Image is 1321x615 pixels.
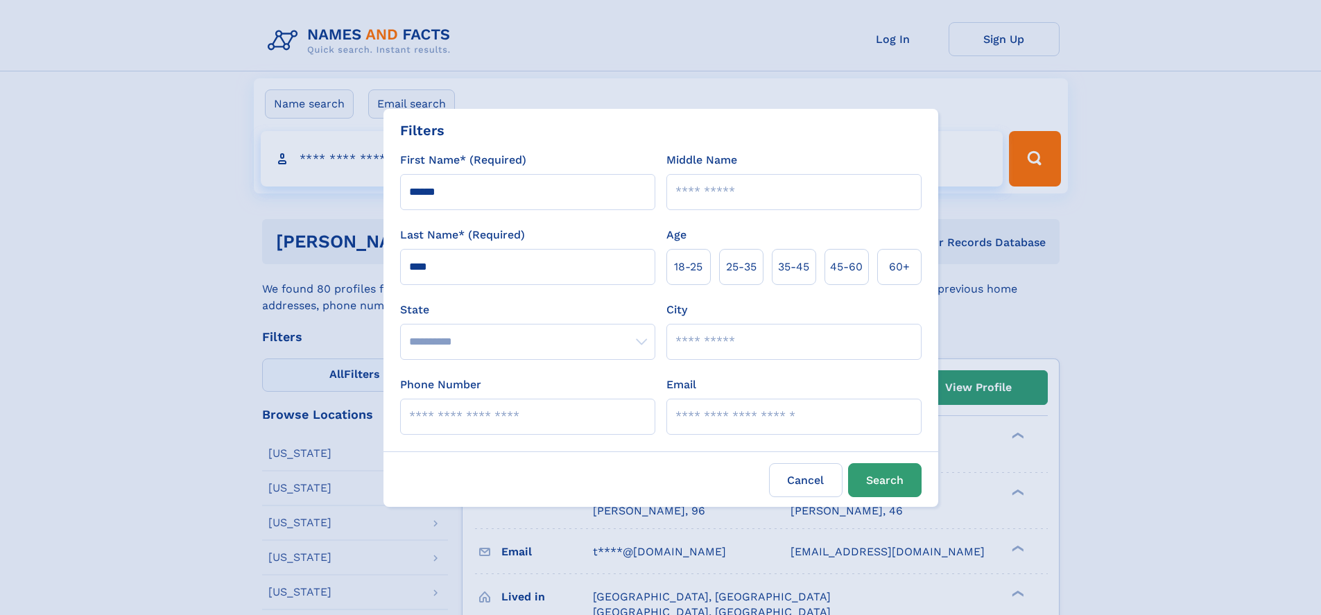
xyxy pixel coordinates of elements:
label: Email [666,376,696,393]
label: Age [666,227,687,243]
span: 18‑25 [674,259,702,275]
label: Middle Name [666,152,737,168]
button: Search [848,463,922,497]
span: 45‑60 [830,259,863,275]
span: 25‑35 [726,259,757,275]
div: Filters [400,120,444,141]
label: City [666,302,687,318]
label: State [400,302,655,318]
label: Last Name* (Required) [400,227,525,243]
label: Phone Number [400,376,481,393]
label: Cancel [769,463,843,497]
span: 35‑45 [778,259,809,275]
label: First Name* (Required) [400,152,526,168]
span: 60+ [889,259,910,275]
